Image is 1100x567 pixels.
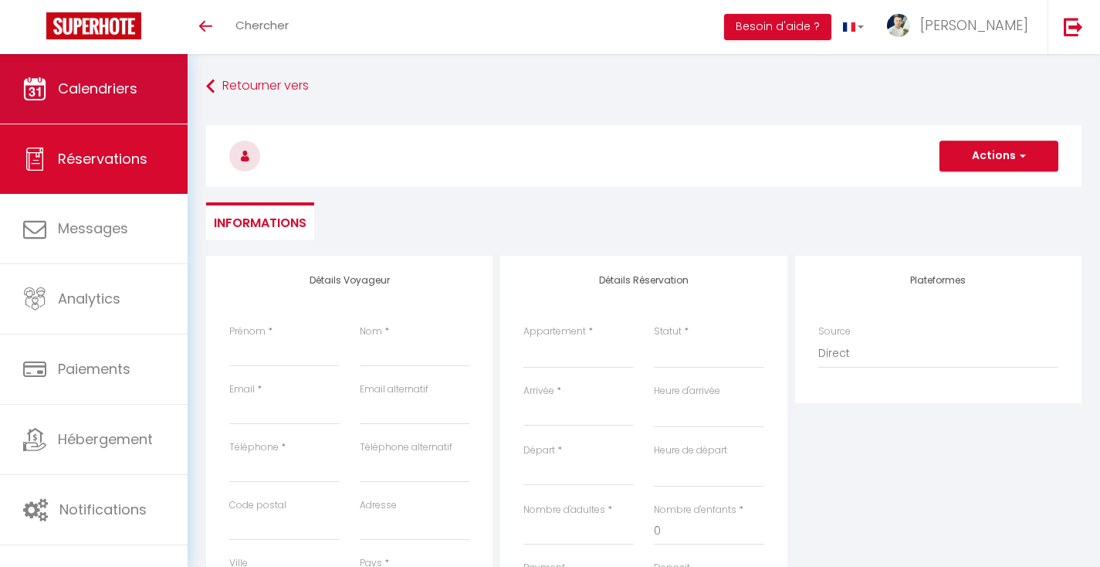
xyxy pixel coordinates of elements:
label: Heure d'arrivée [654,384,720,399]
li: Informations [206,202,314,240]
span: Analytics [58,289,120,308]
img: ... [887,14,910,37]
label: Arrivée [523,384,554,399]
label: Prénom [229,324,266,339]
h4: Plateformes [818,275,1058,286]
label: Email [229,382,255,397]
label: Départ [523,443,555,458]
img: Super Booking [46,12,141,39]
label: Téléphone alternatif [360,440,452,455]
label: Nom [360,324,382,339]
label: Nombre d'enfants [654,503,736,518]
span: Chercher [235,17,289,33]
span: Messages [58,219,128,238]
span: Hébergement [58,429,153,449]
button: Besoin d'aide ? [724,14,831,40]
a: Retourner vers [206,73,1081,100]
label: Téléphone [229,440,279,455]
span: [PERSON_NAME] [920,15,1028,35]
label: Code postal [229,498,286,513]
h4: Détails Réservation [523,275,763,286]
label: Email alternatif [360,382,428,397]
label: Statut [654,324,682,339]
span: Calendriers [58,79,137,98]
label: Source [818,324,851,339]
img: logout [1064,17,1083,36]
label: Nombre d'adultes [523,503,605,518]
button: Actions [939,141,1058,171]
span: Réservations [58,149,147,168]
label: Appartement [523,324,586,339]
label: Heure de départ [654,443,727,458]
span: Paiements [58,359,130,379]
span: Notifications [59,500,147,519]
h4: Détails Voyageur [229,275,469,286]
label: Adresse [360,498,397,513]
